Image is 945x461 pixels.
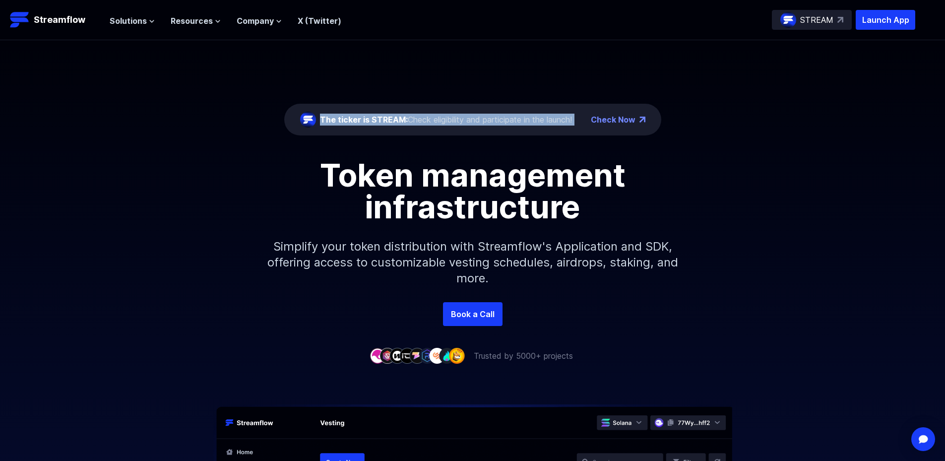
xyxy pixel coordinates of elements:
[110,15,155,27] button: Solutions
[10,10,100,30] a: Streamflow
[300,112,316,128] img: streamflow-logo-circle.png
[419,348,435,363] img: company-6
[320,115,408,125] span: The ticker is STREAM:
[474,350,573,362] p: Trusted by 5000+ projects
[171,15,221,27] button: Resources
[171,15,213,27] span: Resources
[259,223,686,302] p: Simplify your token distribution with Streamflow's Application and SDK, offering access to custom...
[429,348,445,363] img: company-7
[110,15,147,27] span: Solutions
[837,17,843,23] img: top-right-arrow.svg
[591,114,635,126] a: Check Now
[379,348,395,363] img: company-2
[409,348,425,363] img: company-5
[443,302,503,326] a: Book a Call
[10,10,30,30] img: Streamflow Logo
[320,114,572,126] div: Check eligibility and participate in the launch!
[449,348,465,363] img: company-9
[298,16,341,26] a: X (Twitter)
[34,13,85,27] p: Streamflow
[911,427,935,451] div: Open Intercom Messenger
[250,159,696,223] h1: Token management infrastructure
[439,348,455,363] img: company-8
[237,15,282,27] button: Company
[856,10,915,30] button: Launch App
[772,10,852,30] a: STREAM
[800,14,833,26] p: STREAM
[639,117,645,123] img: top-right-arrow.png
[237,15,274,27] span: Company
[370,348,385,363] img: company-1
[399,348,415,363] img: company-4
[780,12,796,28] img: streamflow-logo-circle.png
[389,348,405,363] img: company-3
